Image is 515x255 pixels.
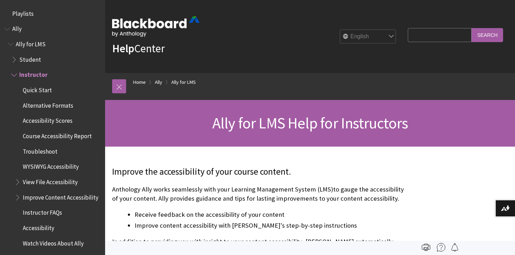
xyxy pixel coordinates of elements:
[472,28,503,42] input: Search
[112,41,165,55] a: HelpCenter
[155,78,162,87] a: Ally
[135,210,404,220] li: Receive feedback on the accessibility of your content
[112,16,200,37] img: Blackboard by Anthology
[212,113,408,133] span: Ally for LMS Help for Instructors
[23,115,73,125] span: Accessibility Scores
[23,146,57,155] span: Troubleshoot
[112,166,404,178] p: Improve the accessibility of your course content.
[23,176,78,186] span: View File Accessibility
[451,243,459,251] img: Follow this page
[23,237,84,247] span: Watch Videos About Ally
[23,161,79,170] span: WYSIWYG Accessibility
[171,78,196,87] a: Ally for LMS
[23,222,54,231] span: Accessibility
[23,130,92,140] span: Course Accessibility Report
[12,23,22,33] span: Ally
[133,78,146,87] a: Home
[16,38,46,48] span: Ally for LMS
[23,100,73,109] span: Alternative Formats
[23,207,62,216] span: Instructor FAQs
[112,41,134,55] strong: Help
[437,243,445,251] img: More help
[19,69,48,79] span: Instructor
[19,54,41,63] span: Student
[112,185,404,203] p: Anthology Ally works seamlessly with your Learning Management System (LMS)to gauge the accessibil...
[23,84,52,94] span: Quick Start
[340,30,396,44] select: Site Language Selector
[135,221,404,230] li: Improve content accessibility with [PERSON_NAME]'s step-by-step instructions
[12,8,34,17] span: Playlists
[422,243,430,251] img: Print
[4,8,101,20] nav: Book outline for Playlists
[23,192,98,201] span: Improve Content Accessibility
